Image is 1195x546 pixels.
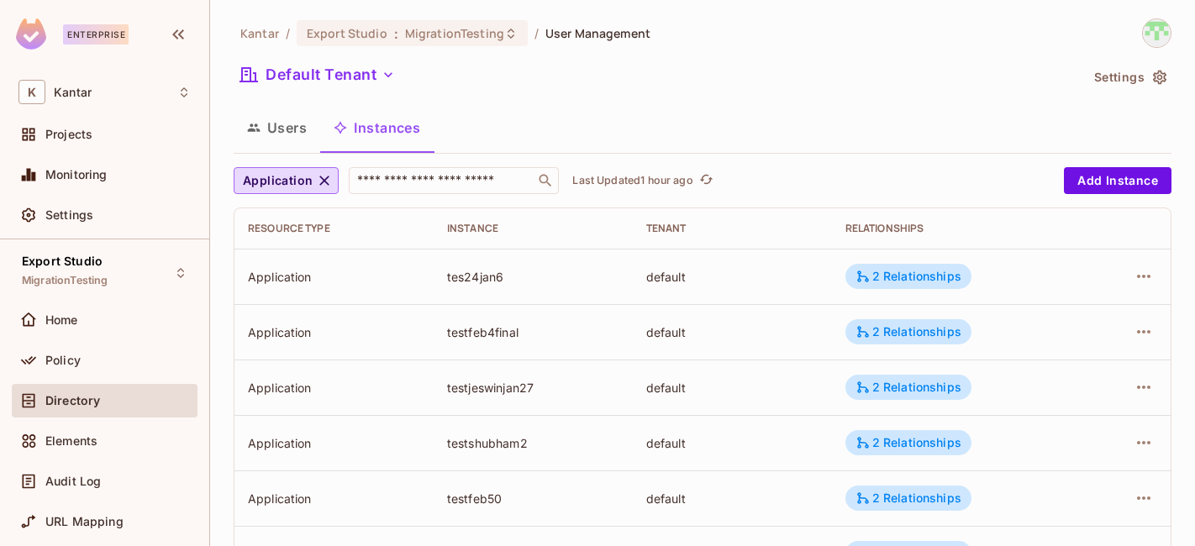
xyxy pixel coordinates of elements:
button: refresh [697,171,717,191]
img: SReyMgAAAABJRU5ErkJggg== [16,18,46,50]
div: testfeb50 [447,491,619,507]
div: default [646,435,819,451]
span: Directory [45,394,100,407]
span: URL Mapping [45,515,124,528]
div: tes24jan6 [447,269,619,285]
span: Home [45,313,78,327]
button: Application [234,167,339,194]
span: Click to refresh data [693,171,717,191]
p: Last Updated 1 hour ago [572,174,692,187]
span: refresh [699,172,713,189]
div: 2 Relationships [855,380,961,395]
div: Instance [447,222,619,235]
div: Enterprise [63,24,129,45]
span: MigrationTesting [22,274,108,287]
span: Application [243,171,313,192]
div: 2 Relationships [855,324,961,339]
div: Application [248,491,420,507]
div: Application [248,324,420,340]
div: Tenant [646,222,819,235]
span: User Management [545,25,650,41]
span: the active workspace [240,25,279,41]
button: Instances [320,107,434,149]
button: Add Instance [1064,167,1171,194]
div: Relationships [845,222,1072,235]
div: 2 Relationships [855,491,961,506]
span: Elements [45,434,97,448]
span: Export Studio [22,255,103,268]
span: Projects [45,128,92,141]
div: Application [248,269,420,285]
div: testfeb4final [447,324,619,340]
span: : [393,27,399,40]
img: Devesh.Kumar@Kantar.com [1143,19,1171,47]
div: 2 Relationships [855,435,961,450]
span: Policy [45,354,81,367]
button: Settings [1087,64,1171,91]
span: K [18,80,45,104]
div: default [646,380,819,396]
li: / [286,25,290,41]
button: Users [234,107,320,149]
span: Export Studio [307,25,387,41]
div: Resource type [248,222,420,235]
span: MigrationTesting [405,25,504,41]
div: Application [248,435,420,451]
button: Default Tenant [234,61,402,88]
div: testjeswinjan27 [447,380,619,396]
span: Monitoring [45,168,108,181]
div: default [646,491,819,507]
div: Application [248,380,420,396]
span: Audit Log [45,475,101,488]
span: Settings [45,208,93,222]
div: default [646,269,819,285]
div: default [646,324,819,340]
div: 2 Relationships [855,269,961,284]
span: Workspace: Kantar [54,86,92,99]
li: / [534,25,539,41]
div: testshubham2 [447,435,619,451]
